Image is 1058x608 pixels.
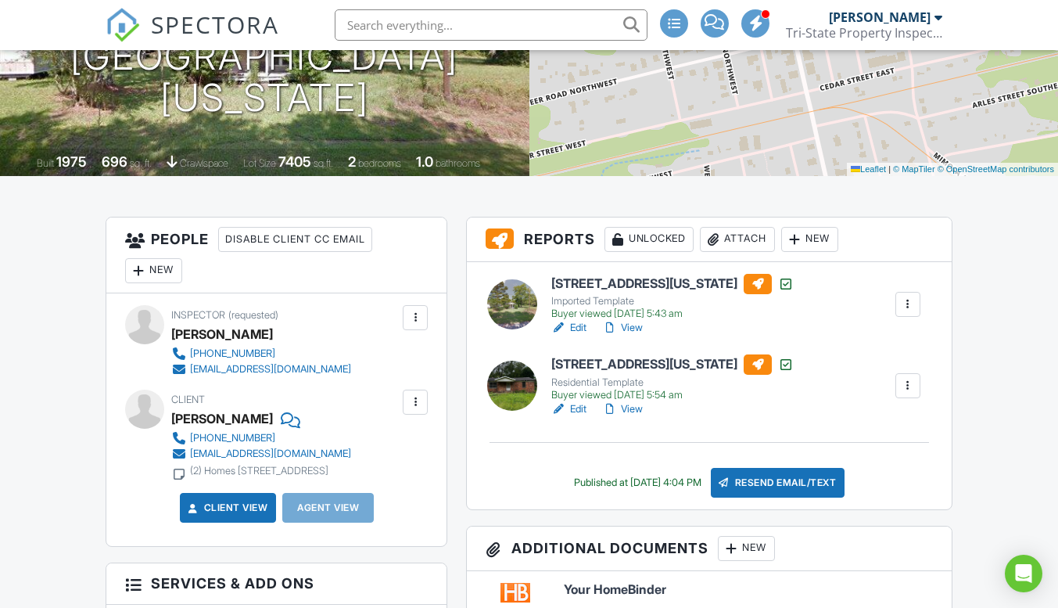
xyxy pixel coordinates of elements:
span: Built [37,157,54,169]
a: Your HomeBinder [564,583,933,597]
div: [PERSON_NAME] [829,9,931,25]
span: crawlspace [180,157,228,169]
span: Lot Size [243,157,276,169]
div: [EMAIL_ADDRESS][DOMAIN_NAME] [190,448,351,460]
a: View [602,320,643,336]
div: 7405 [278,153,311,170]
div: New [718,536,775,561]
div: Tri-State Property Inspections [786,25,942,41]
div: Attach [700,227,775,252]
h3: Services & Add ons [106,563,447,604]
a: [STREET_ADDRESS][US_STATE] Imported Template Buyer viewed [DATE] 5:43 am [551,274,794,321]
span: Client [171,394,205,405]
div: New [125,258,182,283]
div: Resend Email/Text [711,468,845,498]
span: sq.ft. [314,157,333,169]
h3: Reports [467,218,951,262]
div: Published at [DATE] 4:04 PM [574,477,701,489]
div: Open Intercom Messenger [1005,555,1042,592]
a: © MapTiler [893,164,935,174]
a: [EMAIL_ADDRESS][DOMAIN_NAME] [171,362,351,377]
img: The Best Home Inspection Software - Spectora [106,8,140,42]
div: 2 [348,153,356,170]
div: [PERSON_NAME] [171,407,273,430]
span: (requested) [228,309,278,321]
a: SPECTORA [106,21,279,54]
div: [PHONE_NUMBER] [190,432,275,444]
span: | [888,164,891,174]
a: Client View [185,500,268,516]
a: Edit [551,401,586,417]
a: Edit [551,320,586,336]
div: [PERSON_NAME] [171,322,273,346]
div: 696 [102,153,127,170]
div: [PHONE_NUMBER] [190,347,275,360]
a: © OpenStreetMap contributors [938,164,1054,174]
img: homebinder-01ee79ab6597d7457983ebac235b49a047b0a9616a008fb4a345000b08f3b69e.png [500,583,530,603]
div: 1975 [56,153,87,170]
div: Residential Template [551,376,794,389]
div: Disable Client CC Email [218,227,372,252]
span: Inspector [171,309,225,321]
h6: [STREET_ADDRESS][US_STATE] [551,274,794,294]
span: sq. ft. [130,157,152,169]
div: [EMAIL_ADDRESS][DOMAIN_NAME] [190,363,351,376]
div: Buyer viewed [DATE] 5:43 am [551,308,794,320]
div: Buyer viewed [DATE] 5:54 am [551,389,794,401]
h3: Additional Documents [467,527,951,571]
h6: [STREET_ADDRESS][US_STATE] [551,354,794,375]
a: [STREET_ADDRESS][US_STATE] Residential Template Buyer viewed [DATE] 5:54 am [551,354,794,401]
div: New [781,227,838,252]
input: Search everything... [335,9,647,41]
div: (2) Homes [STREET_ADDRESS] [190,465,328,477]
h3: People [106,218,447,293]
span: SPECTORA [151,8,279,41]
div: Unlocked [604,227,694,252]
div: 1.0 [416,153,433,170]
a: View [602,401,643,417]
span: bedrooms [358,157,401,169]
div: Imported Template [551,295,794,308]
a: Leaflet [851,164,886,174]
span: bathrooms [436,157,480,169]
a: [PHONE_NUMBER] [171,430,351,446]
a: [EMAIL_ADDRESS][DOMAIN_NAME] [171,446,351,462]
a: [PHONE_NUMBER] [171,346,351,362]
